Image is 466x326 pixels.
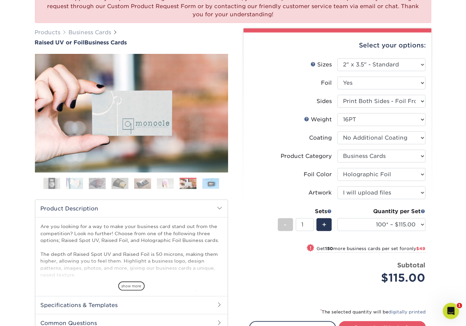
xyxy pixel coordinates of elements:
div: Artwork [309,189,332,197]
div: Product Category [281,152,332,160]
img: Business Cards 01 [43,175,60,192]
img: Business Cards 06 [157,178,174,189]
img: Business Cards 08 [202,178,219,189]
img: Business Cards 07 [180,179,197,189]
span: - [284,220,287,230]
h2: Specifications & Templates [35,296,228,314]
small: Get more business cards per set for [317,246,426,253]
iframe: Intercom live chat [443,303,459,319]
span: Raised UV or Foil [35,39,85,46]
a: Products [35,29,61,36]
span: only [407,246,426,251]
small: The selected quantity will be [321,309,426,314]
iframe: Google Customer Reviews [2,305,58,324]
strong: 150 [325,246,333,251]
div: Foil [321,79,332,87]
img: Business Cards 05 [134,178,151,189]
img: Business Cards 04 [112,178,128,189]
img: Business Cards 03 [89,178,106,189]
div: $115.00 [343,270,426,286]
a: digitally printed [389,309,426,314]
span: ! [310,245,311,252]
a: Raised UV or FoilBusiness Cards [35,39,228,46]
div: Coating [309,134,332,142]
div: Sides [317,97,332,105]
img: Business Cards 02 [66,178,83,189]
span: $49 [417,246,426,251]
div: Sets [278,207,332,216]
span: show more [118,282,145,291]
span: 1 [457,303,462,308]
img: Raised UV or Foil 07 [35,54,228,172]
div: Foil Color [304,170,332,179]
div: Quantity per Set [338,207,426,216]
div: Sizes [311,61,332,69]
a: Business Cards [69,29,112,36]
div: Select your options: [249,33,426,58]
h2: Product Description [35,200,228,217]
h1: Business Cards [35,39,228,46]
div: Weight [304,116,332,124]
strong: Subtotal [398,261,426,269]
span: + [322,220,326,230]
